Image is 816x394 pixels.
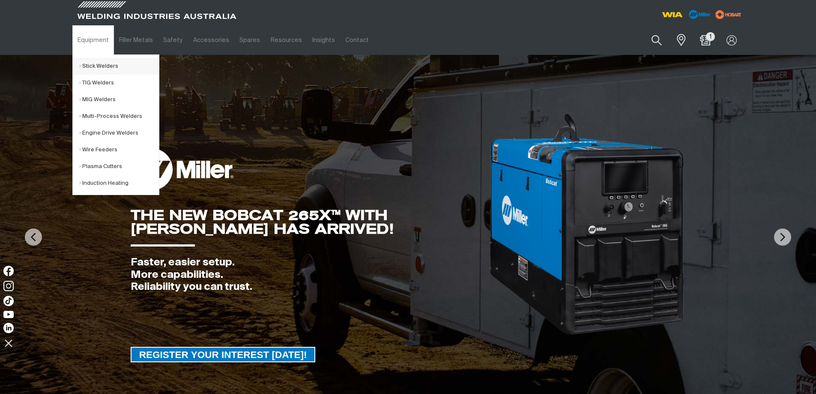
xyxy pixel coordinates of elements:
[307,25,340,55] a: Insights
[631,30,671,50] input: Product name or item number...
[1,336,16,350] img: hide socials
[774,229,791,246] img: NextArrow
[3,281,14,291] img: Instagram
[79,158,159,175] a: Plasma Cutters
[642,30,671,50] button: Search products
[3,311,14,318] img: YouTube
[114,25,158,55] a: Filler Metals
[3,296,14,306] img: TikTok
[72,54,159,195] ul: Equipment Submenu
[79,108,159,125] a: Multi-Process Welders
[72,25,576,55] nav: Main
[131,347,316,362] a: REGISTER YOUR INTEREST TODAY!
[79,141,159,158] a: Wire Feeders
[79,91,159,108] a: MIG Welders
[79,58,159,75] a: Stick Welders
[25,229,42,246] img: PrevArrow
[158,25,188,55] a: Safety
[79,75,159,91] a: TIG Welders
[132,347,315,362] span: REGISTER YOUR INTEREST [DATE]!
[3,323,14,333] img: LinkedIn
[131,208,488,236] div: THE NEW BOBCAT 265X™ WITH [PERSON_NAME] HAS ARRIVED!
[340,25,374,55] a: Contact
[131,256,488,293] div: Faster, easier setup. More capabilities. Reliability you can trust.
[72,25,114,55] a: Equipment
[713,8,744,21] img: miller
[79,125,159,141] a: Engine Drive Welders
[79,175,159,192] a: Induction Heating
[3,266,14,276] img: Facebook
[234,25,265,55] a: Spares
[188,25,234,55] a: Accessories
[265,25,307,55] a: Resources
